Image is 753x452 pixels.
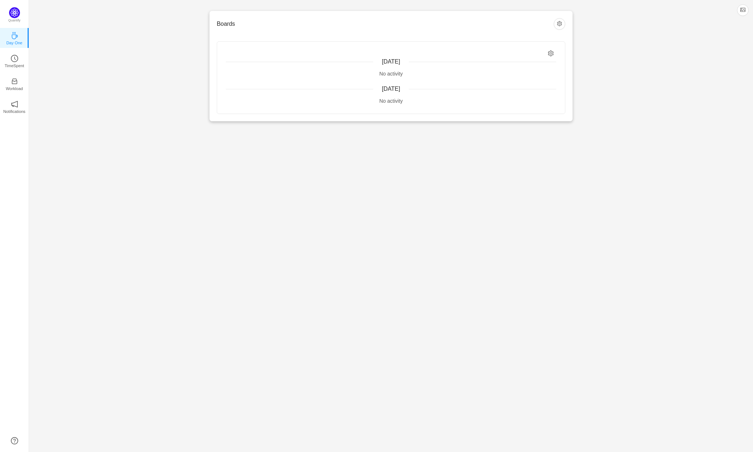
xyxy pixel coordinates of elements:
a: icon: coffeeDay One [11,34,18,41]
button: icon: picture [737,4,749,16]
img: Quantify [9,7,20,18]
button: icon: setting [554,18,565,30]
a: icon: question-circle [11,437,18,444]
span: [DATE] [382,58,400,65]
p: Quantify [8,18,21,23]
div: No activity [226,70,556,78]
i: icon: coffee [11,32,18,39]
i: icon: notification [11,101,18,108]
a: icon: inboxWorkload [11,80,18,87]
a: icon: clock-circleTimeSpent [11,57,18,64]
a: icon: notificationNotifications [11,103,18,110]
h3: Boards [217,20,554,28]
p: TimeSpent [5,62,24,69]
i: icon: inbox [11,78,18,85]
p: Day One [6,40,22,46]
p: Workload [6,85,23,92]
div: No activity [226,97,556,105]
i: icon: clock-circle [11,55,18,62]
span: [DATE] [382,86,400,92]
i: icon: setting [548,50,554,57]
p: Notifications [3,108,25,115]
